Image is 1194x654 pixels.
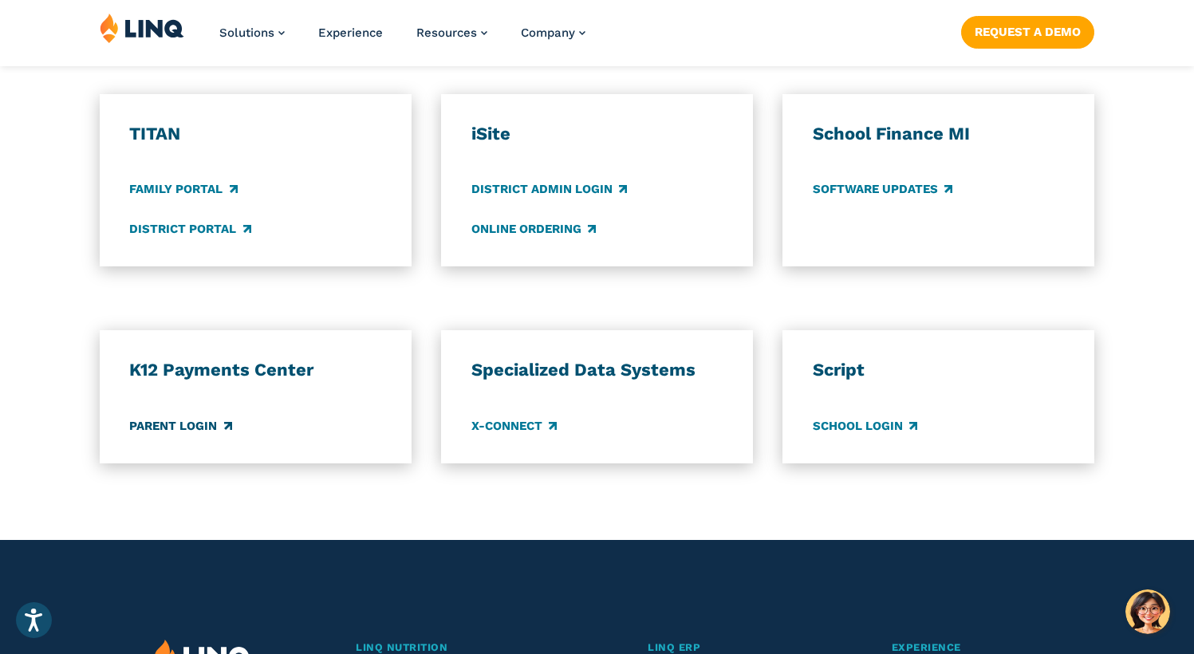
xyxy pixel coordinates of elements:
[471,123,723,145] h3: iSite
[219,26,285,40] a: Solutions
[416,26,477,40] span: Resources
[100,13,184,43] img: LINQ | K‑12 Software
[521,26,575,40] span: Company
[813,417,917,435] a: School Login
[813,359,1065,381] h3: Script
[129,220,250,238] a: District Portal
[129,417,231,435] a: Parent Login
[813,181,952,199] a: Software Updates
[521,26,585,40] a: Company
[471,181,627,199] a: District Admin Login
[961,16,1094,48] a: Request a Demo
[471,417,557,435] a: X-Connect
[219,26,274,40] span: Solutions
[648,641,700,653] span: LINQ ERP
[892,641,961,653] span: Experience
[318,26,383,40] a: Experience
[129,123,381,145] h3: TITAN
[416,26,487,40] a: Resources
[961,13,1094,48] nav: Button Navigation
[813,123,1065,145] h3: School Finance MI
[129,181,237,199] a: Family Portal
[129,359,381,381] h3: K12 Payments Center
[471,220,596,238] a: Online Ordering
[356,641,447,653] span: LINQ Nutrition
[219,13,585,65] nav: Primary Navigation
[471,359,723,381] h3: Specialized Data Systems
[1125,589,1170,634] button: Hello, have a question? Let’s chat.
